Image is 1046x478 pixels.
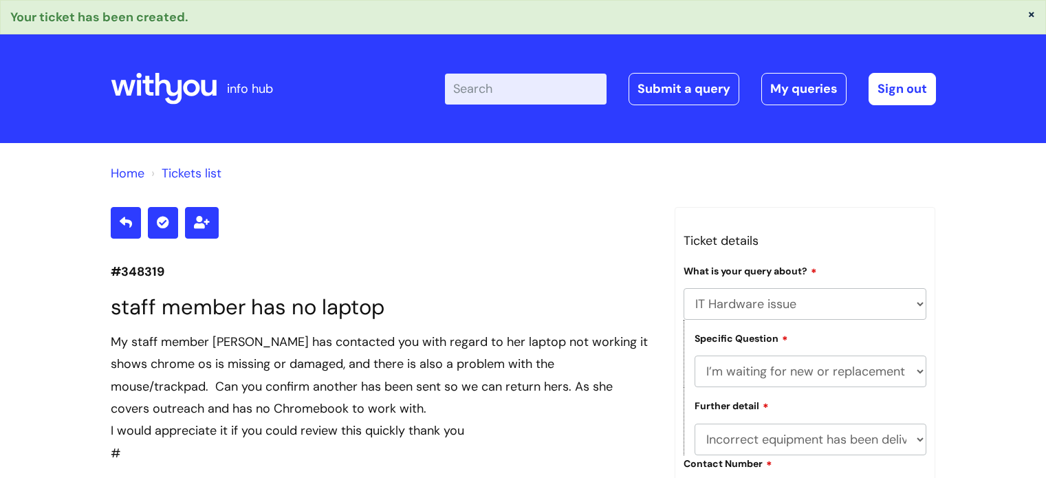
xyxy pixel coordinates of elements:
a: Sign out [869,73,936,105]
a: Submit a query [629,73,739,105]
h3: Ticket details [684,230,927,252]
label: Specific Question [695,331,788,345]
p: #348319 [111,261,654,283]
li: Solution home [111,162,144,184]
label: Further detail [695,398,769,412]
div: My staff member [PERSON_NAME] has contacted you with regard to her laptop not working it shows ch... [111,331,654,420]
a: Tickets list [162,165,221,182]
div: I would appreciate it if you could review this quickly thank you [111,420,654,442]
button: × [1027,8,1036,20]
a: Home [111,165,144,182]
h1: staff member has no laptop [111,294,654,320]
div: # [111,331,654,464]
p: info hub [227,78,273,100]
a: My queries [761,73,847,105]
label: Contact Number [684,456,772,470]
li: Tickets list [148,162,221,184]
div: | - [445,73,936,105]
label: What is your query about? [684,263,817,277]
input: Search [445,74,607,104]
